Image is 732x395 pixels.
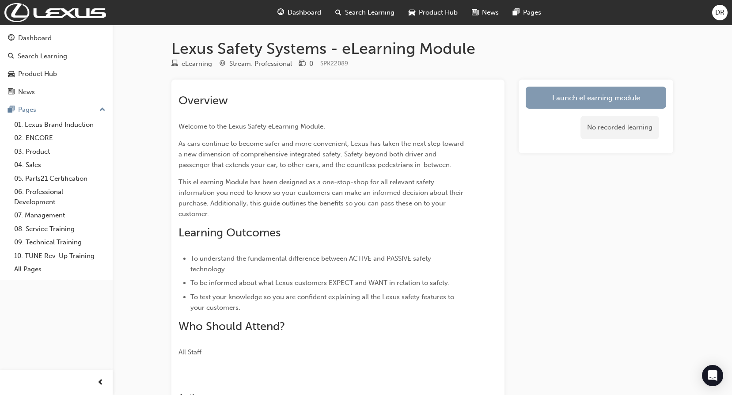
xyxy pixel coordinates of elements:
[328,4,402,22] a: search-iconSearch Learning
[8,106,15,114] span: pages-icon
[288,8,321,18] span: Dashboard
[715,8,724,18] span: DR
[178,319,285,333] span: Who Should Attend?
[4,84,109,100] a: News
[8,53,14,61] span: search-icon
[4,3,106,22] img: Trak
[482,8,499,18] span: News
[178,94,228,107] span: Overview
[11,145,109,159] a: 03. Product
[8,88,15,96] span: news-icon
[4,48,109,65] a: Search Learning
[320,60,348,67] span: Learning resource code
[506,4,548,22] a: pages-iconPages
[419,8,458,18] span: Product Hub
[18,33,52,43] div: Dashboard
[18,105,36,115] div: Pages
[465,4,506,22] a: news-iconNews
[345,8,394,18] span: Search Learning
[472,7,478,18] span: news-icon
[178,226,281,239] span: Learning Outcomes
[4,66,109,82] a: Product Hub
[402,4,465,22] a: car-iconProduct Hub
[219,60,226,68] span: target-icon
[335,7,341,18] span: search-icon
[4,30,109,46] a: Dashboard
[11,222,109,236] a: 08. Service Training
[526,87,666,109] a: Launch eLearning module
[178,140,466,169] span: As cars continue to become safer and more convenient, Lexus has taken the next step toward a new ...
[182,59,212,69] div: eLearning
[178,348,201,356] span: All Staff
[171,39,673,58] h1: Lexus Safety Systems - eLearning Module
[299,58,313,69] div: Price
[11,235,109,249] a: 09. Technical Training
[11,262,109,276] a: All Pages
[4,102,109,118] button: Pages
[299,60,306,68] span: money-icon
[11,172,109,186] a: 05. Parts21 Certification
[11,158,109,172] a: 04. Sales
[11,185,109,209] a: 06. Professional Development
[702,365,723,386] div: Open Intercom Messenger
[99,104,106,116] span: up-icon
[18,87,35,97] div: News
[11,209,109,222] a: 07. Management
[580,116,659,139] div: No recorded learning
[11,118,109,132] a: 01. Lexus Brand Induction
[8,70,15,78] span: car-icon
[178,122,325,130] span: Welcome to the Lexus Safety eLearning Module.
[11,131,109,145] a: 02. ENCORE
[178,178,465,218] span: This eLearning Module has been designed as a one-stop-shop for all relevant safety information yo...
[219,58,292,69] div: Stream
[190,293,456,311] span: To test your knowledge so you are confident explaining all the Lexus safety features to your cust...
[229,59,292,69] div: Stream: Professional
[270,4,328,22] a: guage-iconDashboard
[11,249,109,263] a: 10. TUNE Rev-Up Training
[712,5,728,20] button: DR
[18,51,67,61] div: Search Learning
[171,60,178,68] span: learningResourceType_ELEARNING-icon
[309,59,313,69] div: 0
[4,28,109,102] button: DashboardSearch LearningProduct HubNews
[190,279,450,287] span: To be informed about what Lexus customers EXPECT and WANT in relation to safety.
[190,254,433,273] span: To understand the fundamental difference between ACTIVE and PASSIVE safety technology.
[409,7,415,18] span: car-icon
[18,69,57,79] div: Product Hub
[277,7,284,18] span: guage-icon
[523,8,541,18] span: Pages
[8,34,15,42] span: guage-icon
[513,7,520,18] span: pages-icon
[97,377,104,388] span: prev-icon
[171,58,212,69] div: Type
